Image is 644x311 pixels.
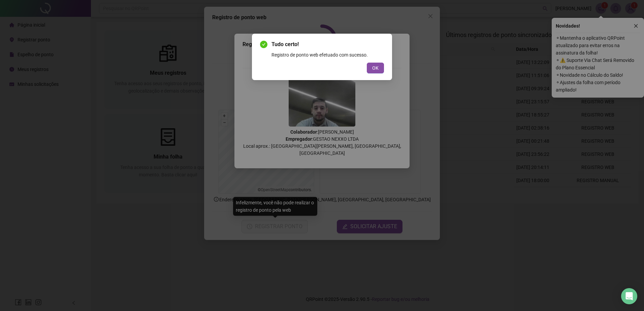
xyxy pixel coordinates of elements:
[372,64,379,72] span: OK
[621,288,637,304] div: Open Intercom Messenger
[367,63,384,73] button: OK
[271,51,384,59] div: Registro de ponto web efetuado com sucesso.
[260,41,267,48] span: check-circle
[271,40,384,48] span: Tudo certo!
